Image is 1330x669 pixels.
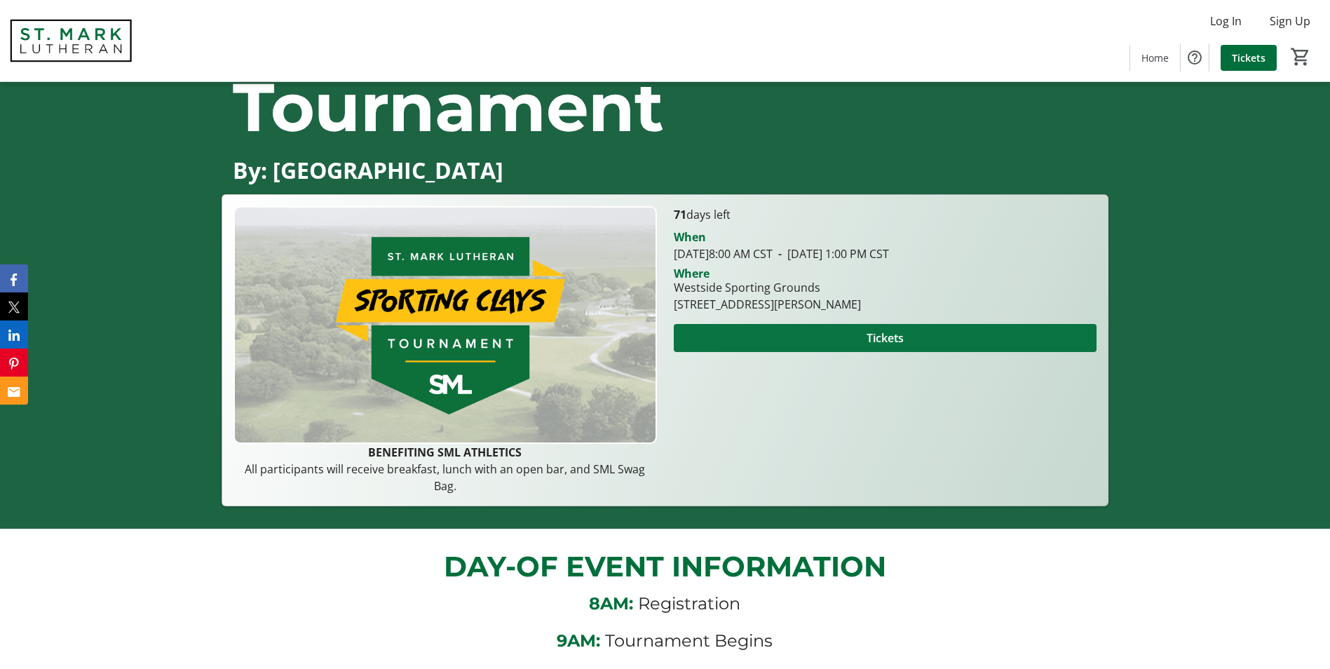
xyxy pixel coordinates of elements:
[368,445,522,460] strong: BENEFITING SML ATHLETICS
[557,630,600,651] strong: 9AM:
[773,246,787,262] span: -
[1270,13,1310,29] span: Sign Up
[674,207,686,222] span: 71
[674,279,861,296] div: Westside Sporting Grounds
[605,630,773,651] span: Tournament Begins
[230,546,1100,588] p: DAY-OF EVENT INFORMATION
[233,461,656,494] p: All participants will receive breakfast, lunch with an open bar, and SML Swag Bag.
[674,246,773,262] span: [DATE] 8:00 AM CST
[1199,10,1253,32] button: Log In
[1221,45,1277,71] a: Tickets
[638,593,740,614] span: Registration
[1130,45,1180,71] a: Home
[233,206,656,444] img: Campaign CTA Media Photo
[589,593,633,614] strong: 8AM:
[773,246,889,262] span: [DATE] 1:00 PM CST
[674,206,1097,223] p: days left
[1181,43,1209,72] button: Help
[674,296,861,313] div: [STREET_ADDRESS][PERSON_NAME]
[233,158,1097,182] p: By: [GEOGRAPHIC_DATA]
[867,330,904,346] span: Tickets
[674,268,710,279] div: Where
[1232,50,1265,65] span: Tickets
[1288,44,1313,69] button: Cart
[8,6,133,76] img: St. Mark Lutheran School's Logo
[674,229,706,245] div: When
[1141,50,1169,65] span: Home
[1258,10,1322,32] button: Sign Up
[1210,13,1242,29] span: Log In
[674,324,1097,352] button: Tickets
